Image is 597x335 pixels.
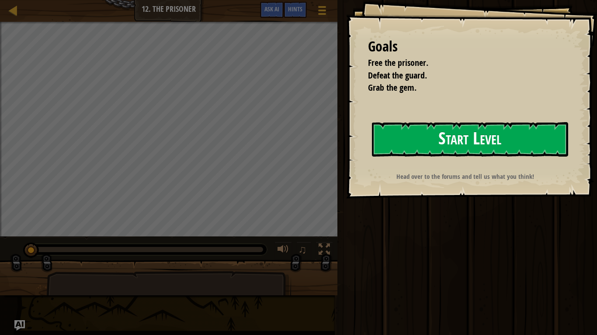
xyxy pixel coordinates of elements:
[311,2,333,22] button: Show game menu
[368,37,566,57] div: Goals
[260,2,284,18] button: Ask AI
[368,69,427,81] span: Defeat the guard.
[274,242,292,260] button: Adjust volume
[288,5,302,13] span: Hints
[264,5,279,13] span: Ask AI
[372,122,568,157] button: Start Level
[316,242,333,260] button: Toggle fullscreen
[396,172,534,181] strong: Head over to the forums and tell us what you think!
[357,69,564,82] li: Defeat the guard.
[368,82,417,93] span: Grab the gem.
[368,57,428,68] span: Free the prisoner.
[296,242,311,260] button: ♫
[357,82,564,94] li: Grab the gem.
[298,243,307,256] span: ♫
[357,57,564,69] li: Free the prisoner.
[14,320,25,331] button: Ask AI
